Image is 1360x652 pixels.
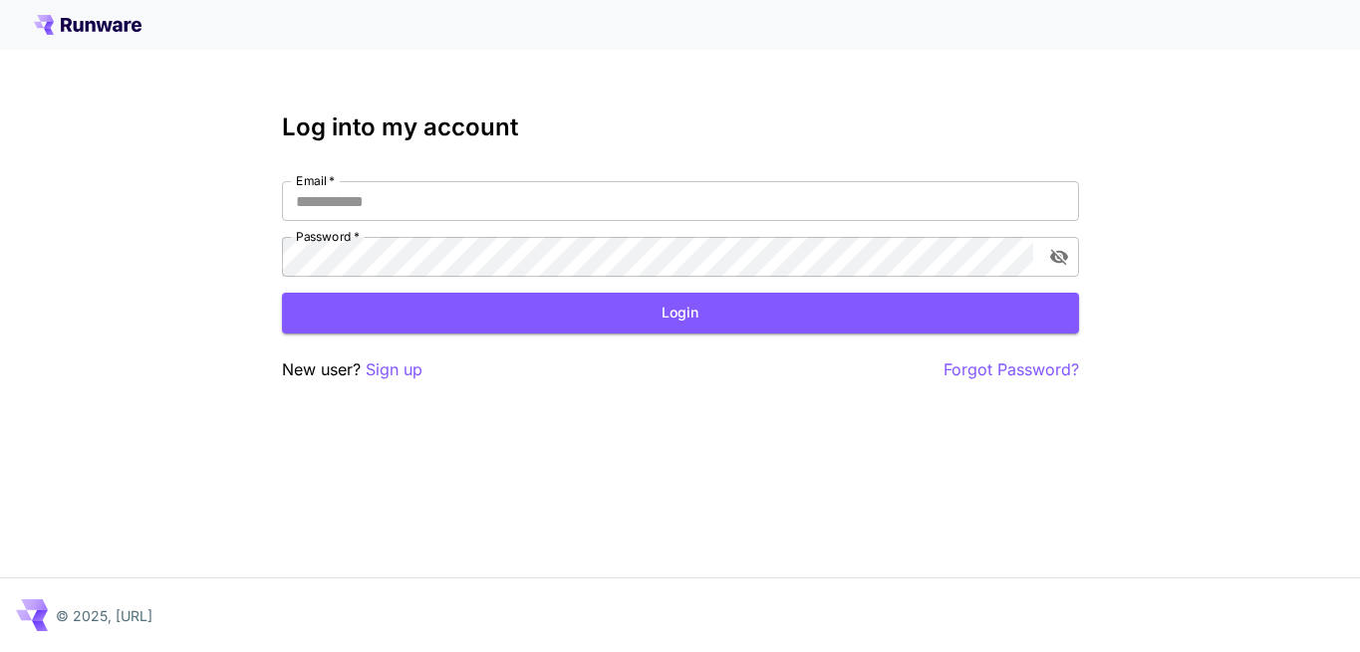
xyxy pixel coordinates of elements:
[944,357,1079,382] button: Forgot Password?
[1041,239,1077,275] button: toggle password visibility
[296,172,335,189] label: Email
[56,605,152,626] p: © 2025, [URL]
[296,228,360,245] label: Password
[282,293,1079,333] button: Login
[282,113,1079,141] h3: Log into my account
[282,357,422,382] p: New user?
[366,357,422,382] button: Sign up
